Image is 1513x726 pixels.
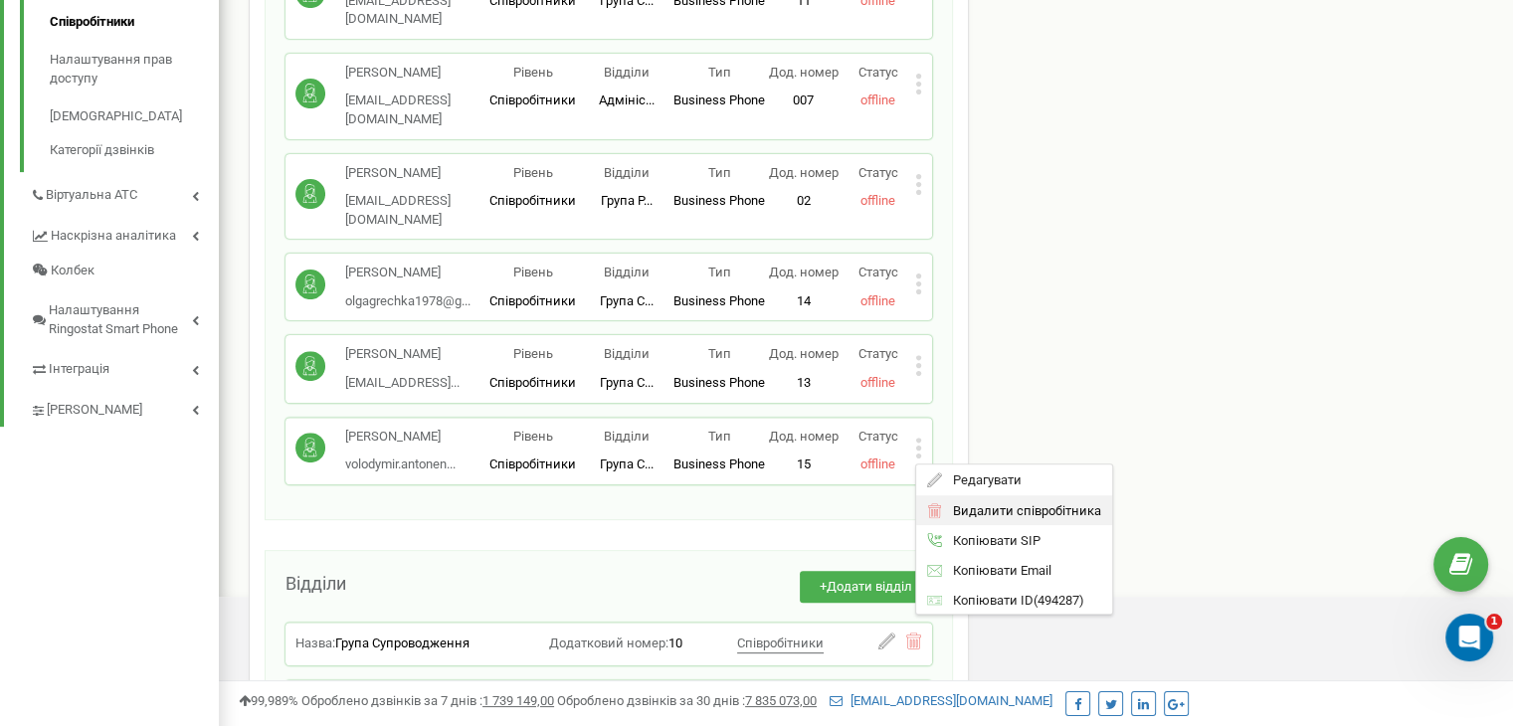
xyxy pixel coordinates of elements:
[30,287,219,346] a: Налаштування Ringostat Smart Phone
[30,213,219,254] a: Наскрізна аналітика
[345,164,486,183] p: [PERSON_NAME]
[51,262,95,280] span: Колбек
[513,65,553,80] span: Рівень
[345,428,456,447] p: [PERSON_NAME]
[345,375,460,390] span: [EMAIL_ADDRESS]...
[860,193,895,208] span: offline
[30,254,219,288] a: Колбек
[600,375,654,390] span: Група С...
[673,193,765,208] span: Business Phone
[489,293,576,308] span: Співробітники
[30,346,219,387] a: Інтеграція
[916,586,1112,615] div: ( 494287 )
[768,346,838,361] span: Дод. номер
[513,346,553,361] span: Рівень
[708,429,731,444] span: Тип
[345,192,486,229] p: [EMAIL_ADDRESS][DOMAIN_NAME]
[768,429,838,444] span: Дод. номер
[766,91,841,110] p: 007
[557,693,817,708] span: Оброблено дзвінків за 30 днів :
[345,293,471,308] span: olgagrechka1978@g...
[857,265,897,279] span: Статус
[942,564,1050,577] span: Копіювати Email
[489,193,576,208] span: Співробітники
[766,455,841,474] p: 15
[50,41,219,97] a: Налаштування прав доступу
[489,375,576,390] span: Співробітники
[600,293,654,308] span: Група С...
[51,227,176,246] span: Наскрізна аналітика
[708,65,731,80] span: Тип
[857,165,897,180] span: Статус
[604,65,650,80] span: Відділи
[857,429,897,444] span: Статус
[345,91,486,128] p: [EMAIL_ADDRESS][DOMAIN_NAME]
[768,165,838,180] span: Дод. номер
[30,172,219,213] a: Віртуальна АТС
[827,579,912,594] span: Додати відділ
[668,635,682,650] span: 10
[766,374,841,393] p: 13
[30,387,219,428] a: [PERSON_NAME]
[489,92,576,107] span: Співробітники
[50,97,219,136] a: [DEMOGRAPHIC_DATA]
[513,165,553,180] span: Рівень
[345,456,456,471] span: volodymir.antonen...
[942,473,1021,486] span: Редагувати
[737,635,824,650] span: Співробітники
[285,573,346,594] span: Відділи
[489,456,576,471] span: Співробітники
[942,504,1100,517] span: Видалити співробітника
[768,65,838,80] span: Дод. номер
[345,264,471,282] p: [PERSON_NAME]
[601,193,653,208] span: Група Р...
[50,3,219,42] a: Співробітники
[239,693,298,708] span: 99,989%
[50,136,219,160] a: Категорії дзвінків
[604,265,650,279] span: Відділи
[301,693,554,708] span: Оброблено дзвінків за 7 днів :
[857,346,897,361] span: Статус
[673,293,765,308] span: Business Phone
[604,346,650,361] span: Відділи
[49,360,109,379] span: Інтеграція
[295,635,335,650] span: Назва:
[482,693,554,708] u: 1 739 149,00
[708,165,731,180] span: Тип
[335,635,470,650] span: Група Супроводження
[942,534,1040,547] span: Копіювати SIP
[860,456,895,471] span: offline
[860,92,895,107] span: offline
[673,375,765,390] span: Business Phone
[860,293,895,308] span: offline
[345,64,486,83] p: [PERSON_NAME]
[604,429,650,444] span: Відділи
[604,165,650,180] span: Відділи
[708,346,731,361] span: Тип
[766,192,841,211] p: 02
[513,429,553,444] span: Рівень
[673,92,765,107] span: Business Phone
[708,265,731,279] span: Тип
[599,92,655,107] span: Адмініс...
[745,693,817,708] u: 7 835 073,00
[49,301,192,338] span: Налаштування Ringostat Smart Phone
[860,375,895,390] span: offline
[1486,614,1502,630] span: 1
[942,594,1033,607] span: Копіювати ID
[46,186,137,205] span: Віртуальна АТС
[857,65,897,80] span: Статус
[345,345,460,364] p: [PERSON_NAME]
[47,401,142,420] span: [PERSON_NAME]
[513,265,553,279] span: Рівень
[830,693,1052,708] a: [EMAIL_ADDRESS][DOMAIN_NAME]
[800,571,932,604] button: +Додати відділ
[549,635,668,650] span: Додатковий номер:
[673,456,765,471] span: Business Phone
[768,265,838,279] span: Дод. номер
[1445,614,1493,661] iframe: Intercom live chat
[766,292,841,311] p: 14
[600,456,654,471] span: Група С...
